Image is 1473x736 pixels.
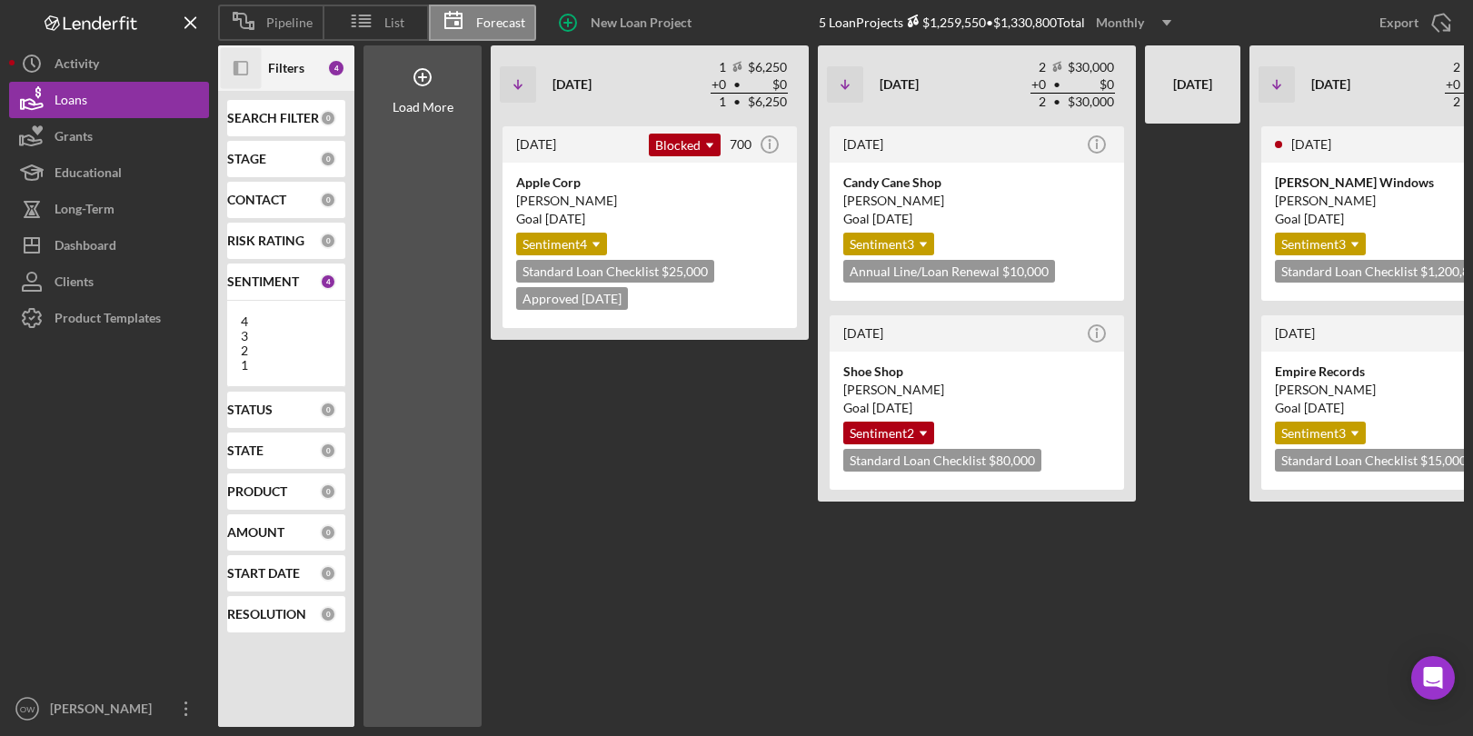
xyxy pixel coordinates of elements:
time: 08/02/2025 [872,400,912,415]
b: [DATE] [1311,76,1350,92]
time: 2025-10-03 15:19 [516,136,556,152]
button: OW[PERSON_NAME] [9,691,209,727]
div: 4 [327,59,345,77]
div: 2 [241,343,332,358]
b: STAGE [227,152,266,166]
div: Open Intercom Messenger [1411,656,1455,700]
td: $0 [1067,76,1115,94]
b: RISK RATING [227,234,304,248]
span: • [732,79,742,91]
b: [DATE] [552,76,592,92]
div: Export [1379,5,1418,41]
span: • [1051,79,1062,91]
b: Filters [268,61,304,75]
div: Grants [55,118,93,159]
button: New Loan Project [545,5,710,41]
div: [DATE] [1154,53,1231,116]
time: 07/01/2025 [545,211,585,226]
b: STATE [227,443,264,458]
button: Export [1361,5,1464,41]
td: + 0 [711,76,727,94]
div: New Loan Project [591,5,692,41]
time: 2025-05-20 18:41 [1291,136,1331,152]
span: $10,000 [1002,264,1049,279]
span: Pipeline [266,15,313,30]
b: START DATE [227,566,300,581]
text: OW [20,704,35,714]
div: 1 [241,358,332,373]
div: 0 [320,110,336,126]
time: 2025-08-20 18:30 [1275,325,1315,341]
time: 10/04/2025 [1304,400,1344,415]
div: [PERSON_NAME] [45,691,164,731]
span: Goal [843,400,912,415]
time: 08/31/2025 [872,211,912,226]
td: $30,000 [1067,59,1115,76]
div: Blocked [649,134,721,156]
div: [PERSON_NAME] [843,381,1110,399]
span: • [732,96,742,108]
div: 0 [320,233,336,249]
span: Goal [1275,211,1344,226]
button: Loans [9,82,209,118]
time: 10/29/2025 [1304,211,1344,226]
span: Goal [516,211,585,226]
div: 4 [241,314,332,329]
b: STATUS [227,403,273,417]
td: $6,250 [747,59,788,76]
button: Monthly [1085,9,1182,36]
div: Candy Cane Shop [843,174,1110,192]
td: + 0 [1030,76,1047,94]
button: Long-Term [9,191,209,227]
time: 2025-07-02 15:40 [843,136,883,152]
div: Clients [55,264,94,304]
div: Standard Loan Checklist $25,000 [516,260,714,283]
button: Clients [9,264,209,300]
div: Sentiment 3 [1275,233,1366,255]
td: 2 [1030,94,1047,111]
div: Loans [55,82,87,123]
div: 3 [241,329,332,343]
b: SEARCH FILTER [227,111,319,125]
b: SENTIMENT [227,274,299,289]
a: Activity [9,45,209,82]
div: $1,259,550 [903,15,986,30]
div: Sentiment 4 [516,233,607,255]
td: $0 [747,76,788,94]
span: • [1051,96,1062,108]
div: 0 [320,192,336,208]
td: $30,000 [1067,94,1115,111]
div: 0 [320,606,336,622]
div: Long-Term [55,191,114,232]
span: Goal [843,211,912,226]
div: Educational [55,154,122,195]
a: [DATE]Shoe Shop[PERSON_NAME]Goal [DATE]Sentiment2Standard Loan Checklist $80,000 [827,313,1127,492]
div: 0 [320,483,336,500]
div: 0 [320,524,336,541]
div: 700 [730,137,751,152]
span: List [384,15,404,30]
button: Grants [9,118,209,154]
td: 1 [711,59,727,76]
td: $6,250 [747,94,788,111]
div: Monthly [1096,9,1144,36]
a: [DATE]Blocked700We need final Loan Policy updates before we can close this loan.Apple Corp[PERSON... [500,124,800,331]
div: Load More [393,100,453,114]
button: Product Templates [9,300,209,336]
div: Activity [55,45,99,86]
div: [PERSON_NAME] [843,192,1110,210]
div: 4 [320,274,336,290]
button: Educational [9,154,209,191]
div: Standard Loan Checklist [1275,449,1473,472]
button: Dashboard [9,227,209,264]
td: 2 [1445,94,1461,111]
a: [DATE]Candy Cane Shop[PERSON_NAME]Goal [DATE]Sentiment3Annual Line/Loan Renewal $10,000 [827,124,1127,303]
div: 0 [320,402,336,418]
div: 0 [320,151,336,167]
